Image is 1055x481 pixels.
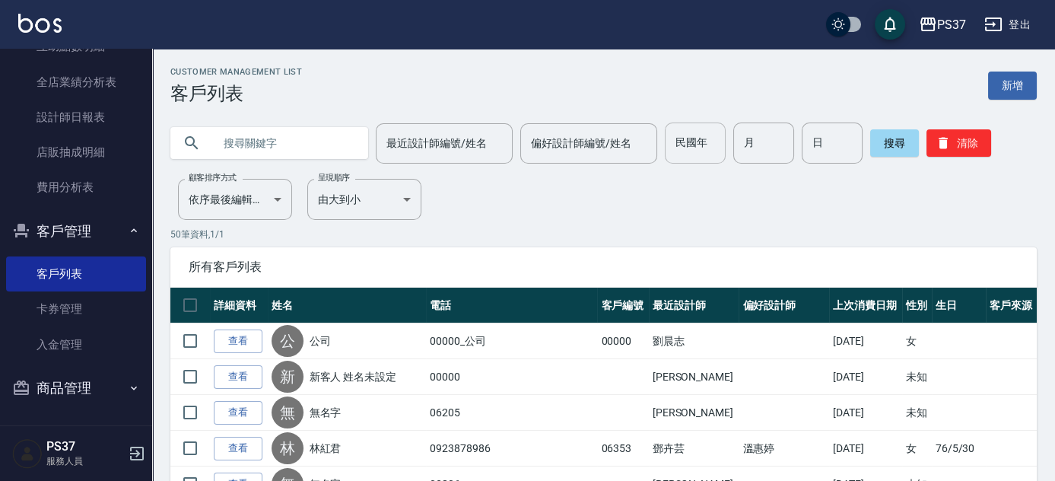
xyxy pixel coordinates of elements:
td: 鄧卉芸 [649,431,739,467]
p: 服務人員 [46,454,124,468]
label: 顧客排序方式 [189,172,237,183]
td: 00000 [597,323,648,359]
th: 偏好設計師 [739,288,829,323]
button: PS37 [913,9,972,40]
img: Person [12,438,43,469]
td: 00000_公司 [426,323,597,359]
div: 新 [272,361,303,393]
a: 設計師日報表 [6,100,146,135]
button: 商品管理 [6,368,146,408]
a: 林紅君 [310,441,342,456]
a: 卡券管理 [6,291,146,327]
img: Logo [18,14,62,33]
div: 公 [272,325,303,357]
h3: 客戶列表 [170,83,302,104]
a: 新客人 姓名未設定 [310,369,397,384]
a: 入金管理 [6,327,146,362]
td: 0923878986 [426,431,597,467]
td: 劉晨志 [649,323,739,359]
td: [PERSON_NAME] [649,359,739,395]
a: 查看 [214,401,262,425]
p: 50 筆資料, 1 / 1 [170,228,1037,241]
td: [DATE] [829,431,902,467]
th: 性別 [902,288,932,323]
td: [PERSON_NAME] [649,395,739,431]
div: PS37 [937,15,966,34]
div: 依序最後編輯時間 [178,179,292,220]
button: save [875,9,905,40]
td: 00000 [426,359,597,395]
button: 清除 [926,129,991,157]
a: 店販抽成明細 [6,135,146,170]
a: 查看 [214,437,262,460]
h2: Customer Management List [170,67,302,77]
a: 費用分析表 [6,170,146,205]
th: 最近設計師 [649,288,739,323]
td: 女 [902,431,932,467]
th: 電話 [426,288,597,323]
th: 姓名 [268,288,426,323]
td: 76/5/30 [932,431,986,467]
th: 客戶來源 [986,288,1037,323]
div: 無 [272,397,303,428]
button: 登出 [978,11,1037,39]
a: 查看 [214,330,262,353]
a: 公司 [310,333,331,349]
th: 生日 [932,288,986,323]
th: 詳細資料 [210,288,268,323]
span: 所有客戶列表 [189,260,1018,275]
h5: PS37 [46,439,124,454]
td: 溫惠婷 [739,431,829,467]
td: 未知 [902,359,932,395]
label: 呈現順序 [318,172,350,183]
button: 客戶管理 [6,212,146,251]
div: 由大到小 [307,179,421,220]
button: 搜尋 [870,129,919,157]
input: 搜尋關鍵字 [213,123,356,164]
a: 客戶列表 [6,256,146,291]
td: 女 [902,323,932,359]
div: 林 [272,432,303,464]
th: 上次消費日期 [829,288,902,323]
a: 新增 [988,72,1037,100]
td: 06353 [597,431,648,467]
a: 無名字 [310,405,342,420]
td: 未知 [902,395,932,431]
td: [DATE] [829,323,902,359]
td: [DATE] [829,359,902,395]
td: [DATE] [829,395,902,431]
td: 06205 [426,395,597,431]
th: 客戶編號 [597,288,648,323]
a: 全店業績分析表 [6,65,146,100]
a: 查看 [214,365,262,389]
